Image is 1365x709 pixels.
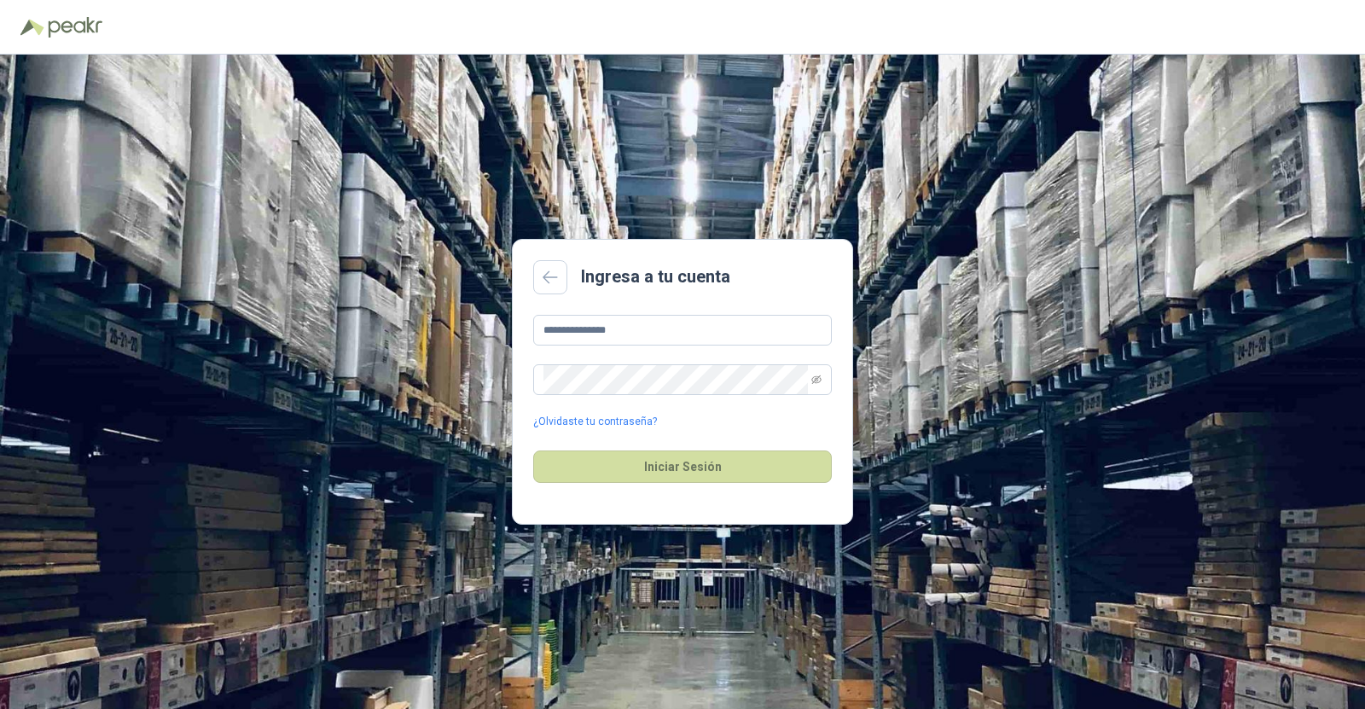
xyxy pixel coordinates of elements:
[20,19,44,36] img: Logo
[581,264,730,290] h2: Ingresa a tu cuenta
[811,375,822,385] span: eye-invisible
[533,450,832,483] button: Iniciar Sesión
[48,17,102,38] img: Peakr
[533,414,657,430] a: ¿Olvidaste tu contraseña?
